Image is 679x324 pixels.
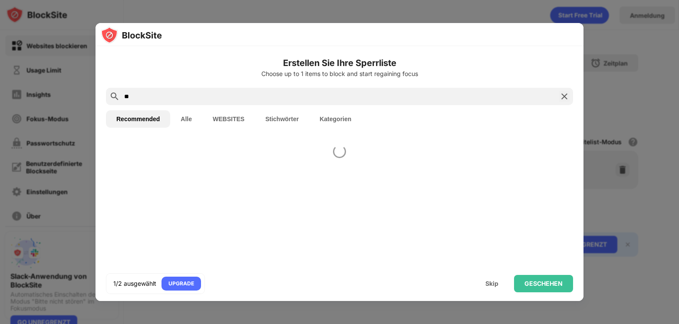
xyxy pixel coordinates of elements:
div: Choose up to 1 items to block and start regaining focus [106,70,573,77]
div: 1/2 ausgewählt [113,279,156,288]
div: GESCHEHEN [524,280,563,287]
div: UPGRADE [168,279,194,288]
button: WEBSITES [202,110,255,128]
img: search.svg [109,91,120,102]
div: Skip [485,280,498,287]
button: Kategorien [309,110,362,128]
button: Recommended [106,110,170,128]
img: logo-blocksite.svg [101,26,162,44]
img: search-close [559,91,570,102]
button: Alle [170,110,202,128]
h6: Erstellen Sie Ihre Sperrliste [106,56,573,69]
button: Stichwörter [255,110,309,128]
